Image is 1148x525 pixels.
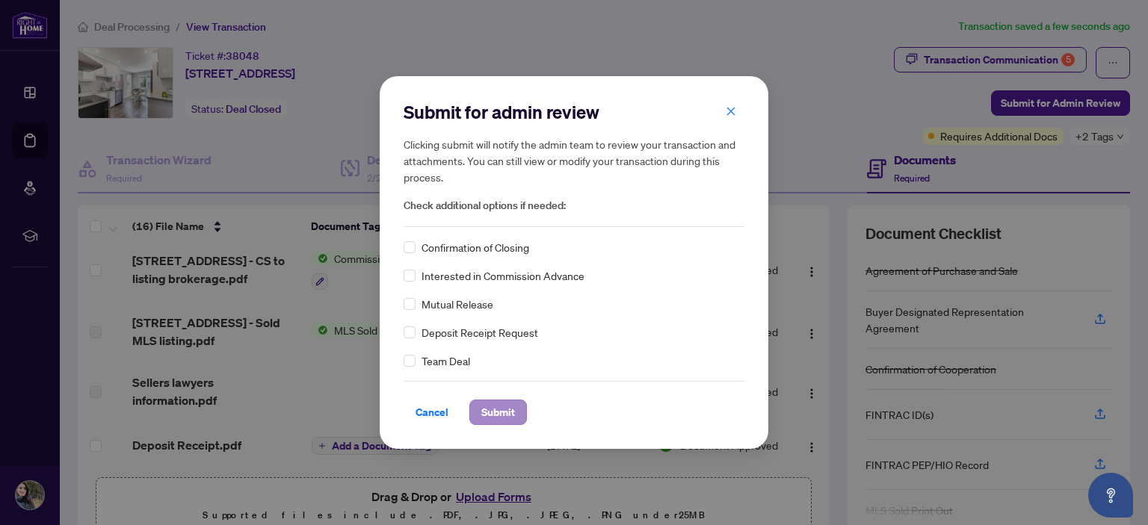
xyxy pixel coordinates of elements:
span: Interested in Commission Advance [422,267,584,284]
span: Check additional options if needed: [404,197,744,214]
span: Confirmation of Closing [422,239,529,255]
span: Submit [481,400,515,424]
span: Team Deal [422,352,470,369]
button: Open asap [1088,473,1133,518]
span: Cancel [416,400,448,424]
span: close [726,106,736,117]
span: Mutual Release [422,296,493,312]
h5: Clicking submit will notify the admin team to review your transaction and attachments. You can st... [404,136,744,185]
button: Cancel [404,400,460,425]
h2: Submit for admin review [404,100,744,124]
span: Deposit Receipt Request [422,324,538,341]
button: Submit [469,400,527,425]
